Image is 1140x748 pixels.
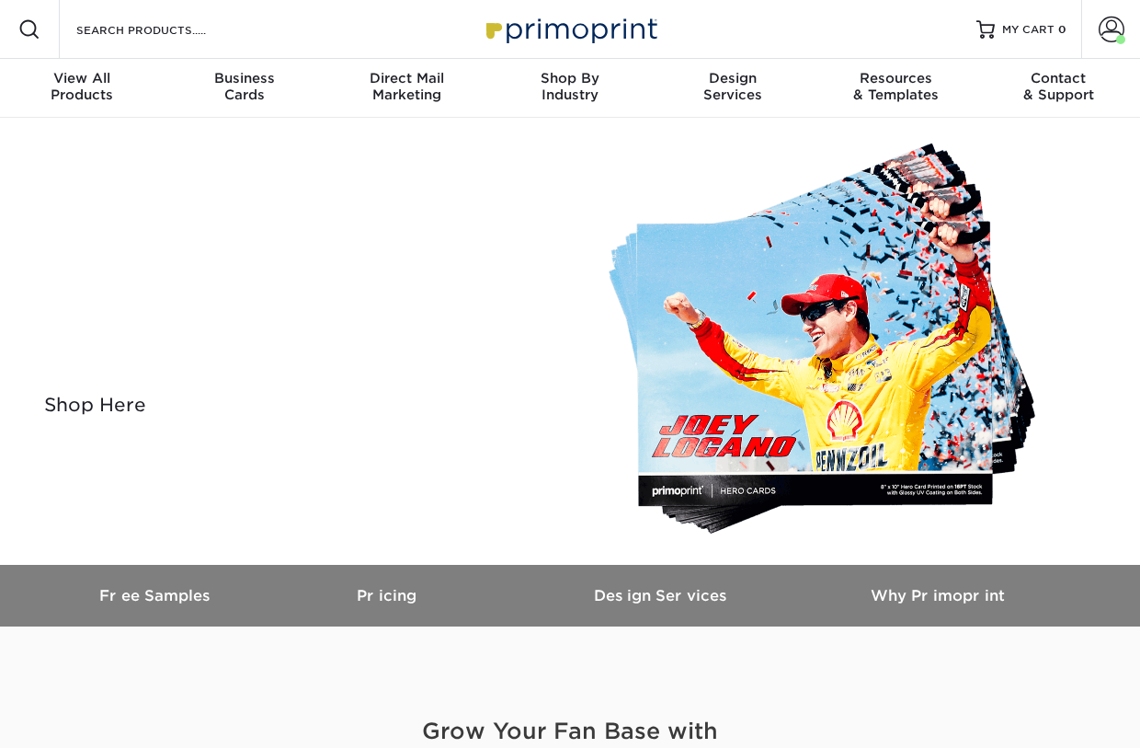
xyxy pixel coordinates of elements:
img: Primoprint [478,9,662,49]
span: Design [652,70,815,86]
h3: Free Samples [64,587,248,604]
span: 0 [1058,23,1066,36]
a: BusinessCards [163,59,325,118]
span: MY CART [1002,22,1054,38]
div: & Support [977,70,1140,103]
a: Resources& Templates [815,59,977,118]
h3: Pricing [248,587,524,604]
a: Contact& Support [977,59,1140,118]
div: & Templates [815,70,977,103]
a: Shop ByIndustry [488,59,651,118]
span: Resources [815,70,977,86]
input: SEARCH PRODUCTS..... [74,18,254,40]
a: DesignServices [652,59,815,118]
a: Free Samples [64,565,248,627]
div: Services [652,70,815,103]
a: Direct MailMarketing [325,59,488,118]
div: Autograph, hero, driver, whatever you want to call it, if it's racing related we can print it. [32,296,556,362]
a: Pricing [248,565,524,627]
span: Shop By [488,70,651,86]
span: Business [163,70,325,86]
h1: Hero Cards [32,236,556,289]
a: Design Services [524,565,800,627]
img: Custom Hero Cards [607,140,1057,543]
div: Cards [163,70,325,103]
div: Industry [488,70,651,103]
span: Direct Mail [325,70,488,86]
span: Contact [977,70,1140,86]
h3: Design Services [524,587,800,604]
a: Shop Here [32,385,158,425]
h3: Why Primoprint [800,587,1076,604]
a: Why Primoprint [800,565,1076,627]
div: Marketing [325,70,488,103]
